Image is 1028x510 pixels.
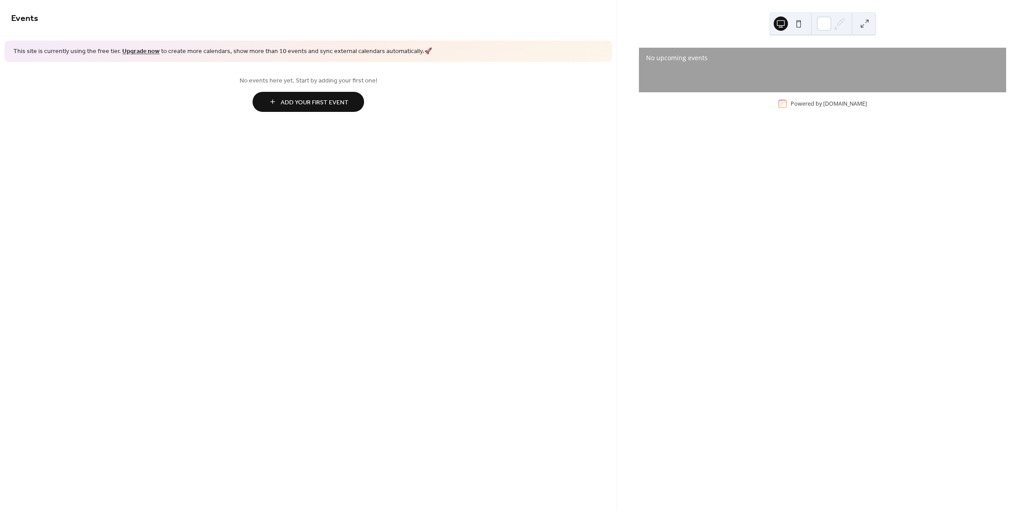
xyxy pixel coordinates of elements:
a: [DOMAIN_NAME] [823,100,867,107]
div: Powered by [791,100,867,107]
span: Events [11,10,38,27]
a: Add Your First Event [11,92,605,112]
span: This site is currently using the free tier. to create more calendars, show more than 10 events an... [13,47,432,56]
div: No upcoming events [646,53,999,62]
button: Add Your First Event [253,92,364,112]
span: No events here yet. Start by adding your first one! [11,76,605,85]
span: Add Your First Event [281,98,348,107]
a: Upgrade now [122,45,160,58]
